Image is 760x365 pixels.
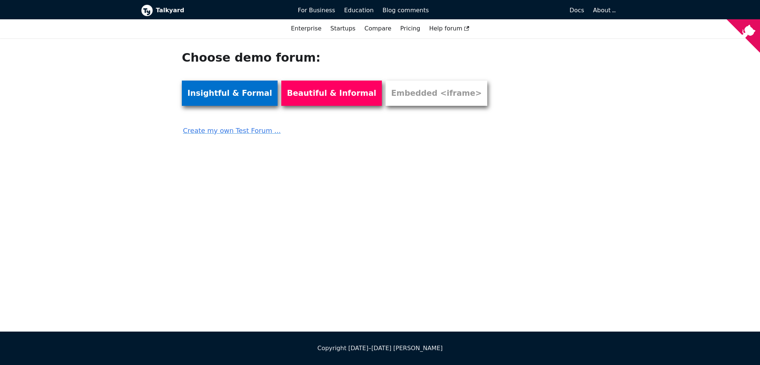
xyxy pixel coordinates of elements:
h1: Choose demo forum: [182,50,497,65]
a: Docs [433,4,589,17]
a: Pricing [396,22,425,35]
span: Blog comments [383,7,429,14]
a: Embedded <iframe> [386,81,487,106]
a: Blog comments [378,4,433,17]
a: For Business [294,4,340,17]
a: Help forum [425,22,474,35]
span: Docs [570,7,584,14]
a: Enterprise [286,22,326,35]
span: For Business [298,7,335,14]
a: Create my own Test Forum ... [182,120,497,136]
a: Beautiful & Informal [281,81,382,106]
a: Talkyard logoTalkyard [141,4,288,16]
b: Talkyard [156,6,288,15]
a: Compare [364,25,392,32]
a: About [593,7,615,14]
a: Education [340,4,378,17]
span: Help forum [429,25,469,32]
a: Insightful & Formal [182,81,278,106]
span: Education [344,7,374,14]
img: Talkyard logo [141,4,153,16]
a: Startups [326,22,360,35]
div: Copyright [DATE]–[DATE] [PERSON_NAME] [141,343,619,353]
